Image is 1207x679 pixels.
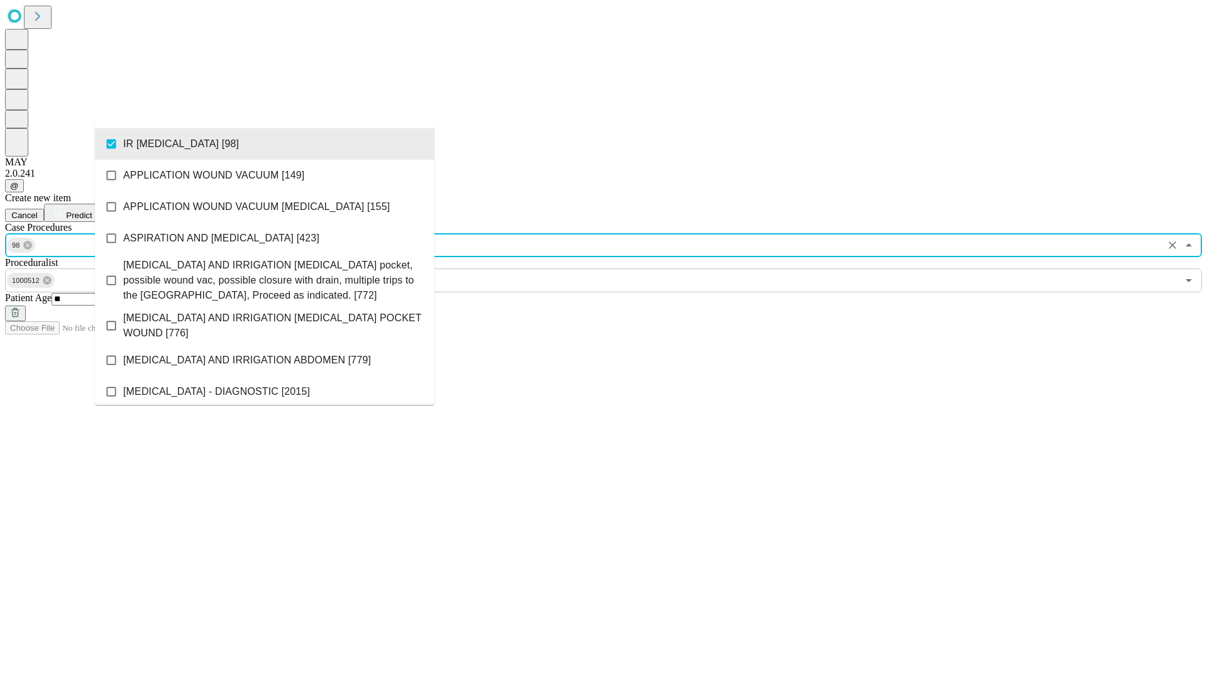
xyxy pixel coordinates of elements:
[5,257,58,268] span: Proceduralist
[5,179,24,192] button: @
[123,258,424,303] span: [MEDICAL_DATA] AND IRRIGATION [MEDICAL_DATA] pocket, possible wound vac, possible closure with dr...
[7,238,35,253] div: 98
[1164,236,1181,254] button: Clear
[1180,236,1198,254] button: Close
[5,157,1202,168] div: MAY
[5,192,71,203] span: Create new item
[123,136,239,152] span: IR [MEDICAL_DATA] [98]
[123,311,424,341] span: [MEDICAL_DATA] AND IRRIGATION [MEDICAL_DATA] POCKET WOUND [776]
[11,211,38,220] span: Cancel
[5,209,44,222] button: Cancel
[5,222,72,233] span: Scheduled Procedure
[5,292,52,303] span: Patient Age
[44,204,102,222] button: Predict
[123,384,310,399] span: [MEDICAL_DATA] - DIAGNOSTIC [2015]
[7,273,45,288] span: 1000512
[1180,272,1198,289] button: Open
[10,181,19,190] span: @
[7,273,55,288] div: 1000512
[123,231,319,246] span: ASPIRATION AND [MEDICAL_DATA] [423]
[123,168,304,183] span: APPLICATION WOUND VACUUM [149]
[123,199,390,214] span: APPLICATION WOUND VACUUM [MEDICAL_DATA] [155]
[7,238,25,253] span: 98
[5,168,1202,179] div: 2.0.241
[123,353,371,368] span: [MEDICAL_DATA] AND IRRIGATION ABDOMEN [779]
[66,211,92,220] span: Predict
